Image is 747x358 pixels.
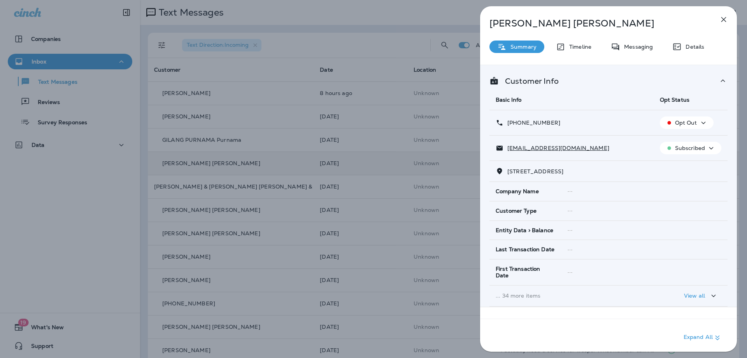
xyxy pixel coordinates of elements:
p: Summary [507,44,537,50]
p: ... 34 more items [496,293,647,299]
span: Last Transaction Date [496,246,554,253]
span: -- [567,188,573,195]
p: [PERSON_NAME] [PERSON_NAME] [489,18,702,29]
span: [STREET_ADDRESS] [507,168,563,175]
p: Timeline [565,44,591,50]
button: Expand All [680,331,725,345]
p: Subscribed [675,145,705,151]
p: Messaging [620,44,653,50]
span: Customer Type [496,208,537,214]
p: Customer Info [499,78,559,84]
p: View all [684,293,705,299]
button: View all [681,289,721,303]
span: -- [567,227,573,234]
button: Subscribed [660,142,721,154]
p: Opt Out [675,120,697,126]
p: Expand All [684,333,722,342]
span: First Transaction Date [496,266,555,279]
span: Basic Info [496,96,521,103]
p: Details [682,44,704,50]
span: Opt Status [660,96,689,103]
button: Opt Out [660,116,714,129]
p: [EMAIL_ADDRESS][DOMAIN_NAME] [503,145,609,151]
span: -- [567,207,573,214]
span: -- [567,246,573,253]
span: Company Name [496,188,539,195]
span: Entity Data > Balance [496,227,553,234]
span: -- [567,269,573,276]
p: [PHONE_NUMBER] [503,120,560,126]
